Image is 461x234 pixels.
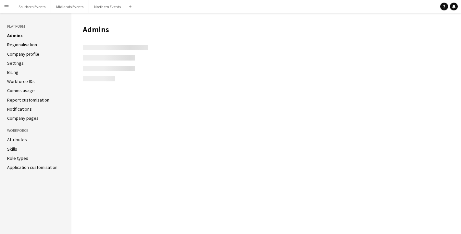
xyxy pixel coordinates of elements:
a: Report customisation [7,97,49,103]
button: Southern Events [13,0,51,13]
a: Attributes [7,137,27,143]
a: Company pages [7,115,39,121]
a: Admins [7,33,23,38]
a: Notifications [7,106,32,112]
button: Northern Events [89,0,126,13]
a: Billing [7,69,19,75]
button: Midlands Events [51,0,89,13]
a: Application customisation [7,164,57,170]
a: Skills [7,146,17,152]
a: Regionalisation [7,42,37,48]
a: Comms usage [7,88,35,93]
a: Workforce IDs [7,78,35,84]
a: Settings [7,60,24,66]
h3: Platform [7,23,64,29]
h1: Admins [83,25,455,34]
h3: Workforce [7,128,64,133]
a: Company profile [7,51,39,57]
a: Role types [7,155,28,161]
